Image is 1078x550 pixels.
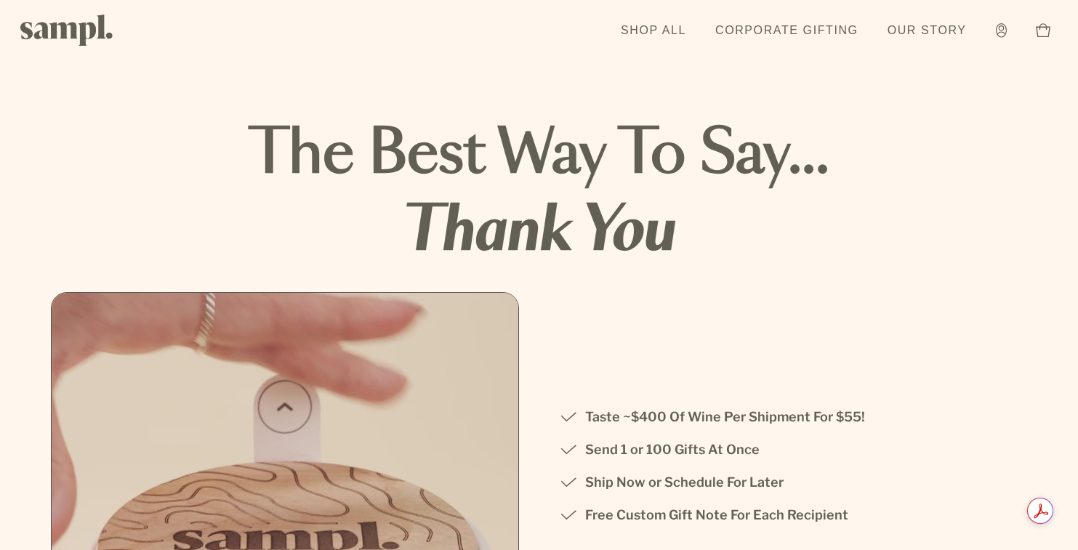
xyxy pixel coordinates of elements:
[560,406,981,428] li: Taste ~$400 Of Wine Per Shipment For $55!
[788,126,829,184] span: ...
[51,193,1028,270] strong: thank you
[20,15,113,46] img: Sampl logo
[614,15,693,46] a: Shop All
[708,15,866,46] a: Corporate Gifting
[249,126,829,184] strong: The best way to say
[560,472,981,493] li: Ship Now or Schedule For Later
[880,15,974,46] a: Our Story
[560,439,981,461] li: Send 1 or 100 Gifts At Once
[560,504,981,526] li: Free Custom Gift Note For Each Recipient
